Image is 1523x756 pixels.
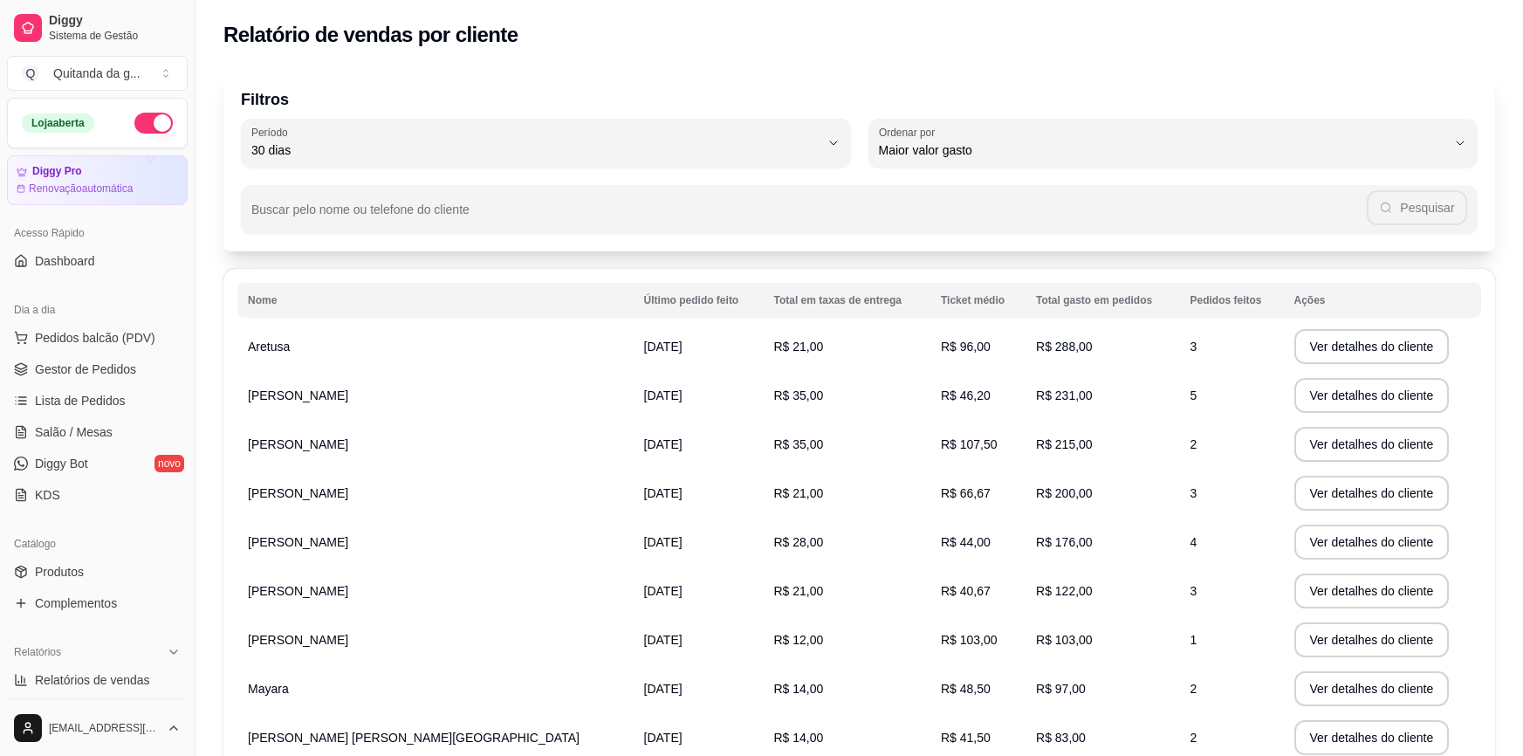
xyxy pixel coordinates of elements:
[49,29,181,43] span: Sistema de Gestão
[237,283,634,318] th: Nome
[644,535,683,549] span: [DATE]
[241,87,1478,112] p: Filtros
[7,666,188,694] a: Relatórios de vendas
[248,584,348,598] span: [PERSON_NAME]
[1294,720,1450,755] button: Ver detalhes do cliente
[879,125,941,140] label: Ordenar por
[35,329,155,347] span: Pedidos balcão (PDV)
[7,589,188,617] a: Complementos
[248,731,580,745] span: [PERSON_NAME] [PERSON_NAME][GEOGRAPHIC_DATA]
[644,584,683,598] span: [DATE]
[251,208,1367,225] input: Buscar pelo nome ou telefone do cliente
[1294,329,1450,364] button: Ver detalhes do cliente
[1036,535,1093,549] span: R$ 176,00
[644,437,683,451] span: [DATE]
[634,283,764,318] th: Último pedido feito
[941,340,991,354] span: R$ 96,00
[1294,574,1450,608] button: Ver detalhes do cliente
[22,65,39,82] span: Q
[879,141,1447,159] span: Maior valor gasto
[941,437,998,451] span: R$ 107,50
[53,65,141,82] div: Quitanda da g ...
[644,682,683,696] span: [DATE]
[1294,525,1450,560] button: Ver detalhes do cliente
[1190,535,1197,549] span: 4
[35,252,95,270] span: Dashboard
[1026,283,1179,318] th: Total gasto em pedidos
[7,7,188,49] a: DiggySistema de Gestão
[248,388,348,402] span: [PERSON_NAME]
[7,355,188,383] a: Gestor de Pedidos
[7,387,188,415] a: Lista de Pedidos
[7,707,188,749] button: [EMAIL_ADDRESS][DOMAIN_NAME]
[223,21,518,49] h2: Relatório de vendas por cliente
[774,437,824,451] span: R$ 35,00
[29,182,133,196] article: Renovação automática
[1190,682,1197,696] span: 2
[49,721,160,735] span: [EMAIL_ADDRESS][DOMAIN_NAME]
[644,388,683,402] span: [DATE]
[774,584,824,598] span: R$ 21,00
[35,563,84,581] span: Produtos
[1190,388,1197,402] span: 5
[248,340,290,354] span: Aretusa
[7,155,188,205] a: Diggy ProRenovaçãoautomática
[868,119,1478,168] button: Ordenar porMaior valor gasto
[774,535,824,549] span: R$ 28,00
[644,633,683,647] span: [DATE]
[251,141,820,159] span: 30 dias
[930,283,1026,318] th: Ticket médio
[1190,731,1197,745] span: 2
[248,682,289,696] span: Mayara
[248,437,348,451] span: [PERSON_NAME]
[35,594,117,612] span: Complementos
[35,455,88,472] span: Diggy Bot
[7,481,188,509] a: KDS
[1036,731,1086,745] span: R$ 83,00
[7,296,188,324] div: Dia a dia
[1294,622,1450,657] button: Ver detalhes do cliente
[774,682,824,696] span: R$ 14,00
[774,388,824,402] span: R$ 35,00
[1190,486,1197,500] span: 3
[941,535,991,549] span: R$ 44,00
[22,113,94,133] div: Loja aberta
[1036,584,1093,598] span: R$ 122,00
[941,682,991,696] span: R$ 48,50
[7,247,188,275] a: Dashboard
[1036,437,1093,451] span: R$ 215,00
[7,324,188,352] button: Pedidos balcão (PDV)
[1036,340,1093,354] span: R$ 288,00
[1036,388,1093,402] span: R$ 231,00
[251,125,293,140] label: Período
[35,392,126,409] span: Lista de Pedidos
[35,486,60,504] span: KDS
[1036,682,1086,696] span: R$ 97,00
[248,633,348,647] span: [PERSON_NAME]
[7,558,188,586] a: Produtos
[241,119,851,168] button: Período30 dias
[774,633,824,647] span: R$ 12,00
[941,584,991,598] span: R$ 40,67
[7,698,188,725] a: Relatório de clientes
[7,450,188,478] a: Diggy Botnovo
[1284,283,1481,318] th: Ações
[774,486,824,500] span: R$ 21,00
[941,388,991,402] span: R$ 46,20
[35,423,113,441] span: Salão / Mesas
[1294,378,1450,413] button: Ver detalhes do cliente
[134,113,173,134] button: Alterar Status
[49,13,181,29] span: Diggy
[1294,476,1450,511] button: Ver detalhes do cliente
[32,165,82,178] article: Diggy Pro
[644,486,683,500] span: [DATE]
[941,486,991,500] span: R$ 66,67
[1190,437,1197,451] span: 2
[248,535,348,549] span: [PERSON_NAME]
[7,56,188,91] button: Select a team
[1036,486,1093,500] span: R$ 200,00
[764,283,930,318] th: Total em taxas de entrega
[1179,283,1283,318] th: Pedidos feitos
[774,340,824,354] span: R$ 21,00
[248,486,348,500] span: [PERSON_NAME]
